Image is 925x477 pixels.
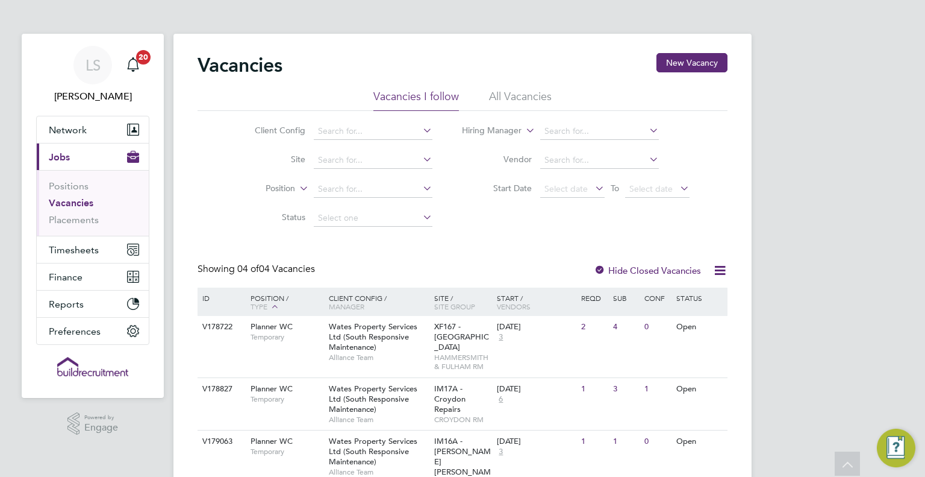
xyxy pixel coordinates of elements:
label: Status [236,212,305,223]
span: Timesheets [49,244,99,256]
div: Site / [431,288,494,317]
button: New Vacancy [656,53,727,72]
button: Network [37,116,149,143]
label: Start Date [462,183,532,194]
span: Leah Seber [36,89,149,104]
label: Hiring Manager [452,125,522,137]
label: Position [226,183,295,195]
span: Temporary [251,394,323,404]
div: Open [673,431,726,453]
span: Jobs [49,151,70,163]
label: Vendor [462,154,532,165]
span: HAMMERSMITH & FULHAM RM [434,353,491,371]
div: 1 [578,378,609,400]
span: Wates Property Services Ltd (South Responsive Maintenance) [329,384,417,414]
div: 2 [578,316,609,338]
span: Wates Property Services Ltd (South Responsive Maintenance) [329,321,417,352]
div: [DATE] [497,384,575,394]
div: Sub [610,288,641,308]
div: Open [673,316,726,338]
span: Select date [629,183,673,194]
span: Temporary [251,332,323,342]
button: Reports [37,291,149,317]
span: Alliance Team [329,467,428,477]
h2: Vacancies [198,53,282,77]
label: Hide Closed Vacancies [594,265,701,276]
a: Vacancies [49,197,93,209]
button: Finance [37,264,149,290]
span: CROYDON RM [434,415,491,425]
input: Search for... [314,181,432,198]
nav: Main navigation [22,34,164,398]
label: Site [236,154,305,165]
span: Vendors [497,302,531,311]
span: 3 [497,447,505,457]
span: Manager [329,302,364,311]
span: XF167 - [GEOGRAPHIC_DATA] [434,321,489,352]
span: Type [251,302,267,311]
a: LS[PERSON_NAME] [36,46,149,104]
span: Alliance Team [329,415,428,425]
span: Reports [49,299,84,310]
div: Client Config / [326,288,431,317]
div: 1 [578,431,609,453]
span: Wates Property Services Ltd (South Responsive Maintenance) [329,436,417,467]
div: V178827 [199,378,241,400]
a: Go to home page [36,357,149,376]
span: 04 Vacancies [237,263,315,275]
input: Select one [314,210,432,227]
span: LS [86,57,101,73]
input: Search for... [540,152,659,169]
span: 20 [136,50,151,65]
span: To [607,180,623,196]
li: All Vacancies [489,89,552,111]
span: Planner WC [251,384,293,394]
span: 04 of [237,263,259,275]
div: [DATE] [497,437,575,447]
div: Start / [494,288,578,317]
span: Planner WC [251,321,293,332]
span: Network [49,124,87,136]
a: Positions [49,180,89,192]
input: Search for... [314,123,432,140]
span: Site Group [434,302,475,311]
div: 0 [641,316,673,338]
span: Temporary [251,447,323,456]
div: V178722 [199,316,241,338]
span: 6 [497,394,505,405]
div: Showing [198,263,317,276]
div: 3 [610,378,641,400]
a: Powered byEngage [67,412,119,435]
span: Engage [84,423,118,433]
a: 20 [121,46,145,84]
li: Vacancies I follow [373,89,459,111]
span: 3 [497,332,505,343]
div: 0 [641,431,673,453]
div: Position / [241,288,326,318]
div: 1 [610,431,641,453]
input: Search for... [540,123,659,140]
span: Finance [49,271,83,283]
label: Client Config [236,125,305,136]
span: Select date [544,183,588,194]
button: Jobs [37,144,149,170]
div: 4 [610,316,641,338]
button: Preferences [37,318,149,344]
div: Status [673,288,726,308]
input: Search for... [314,152,432,169]
button: Engage Resource Center [877,429,915,467]
a: Placements [49,214,99,226]
div: Open [673,378,726,400]
img: buildrec-logo-retina.png [57,357,128,376]
div: Reqd [578,288,609,308]
div: Conf [641,288,673,308]
span: IM17A - Croydon Repairs [434,384,466,414]
div: ID [199,288,241,308]
span: Alliance Team [329,353,428,362]
div: [DATE] [497,322,575,332]
span: Planner WC [251,436,293,446]
div: 1 [641,378,673,400]
span: Preferences [49,326,101,337]
span: Powered by [84,412,118,423]
div: V179063 [199,431,241,453]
